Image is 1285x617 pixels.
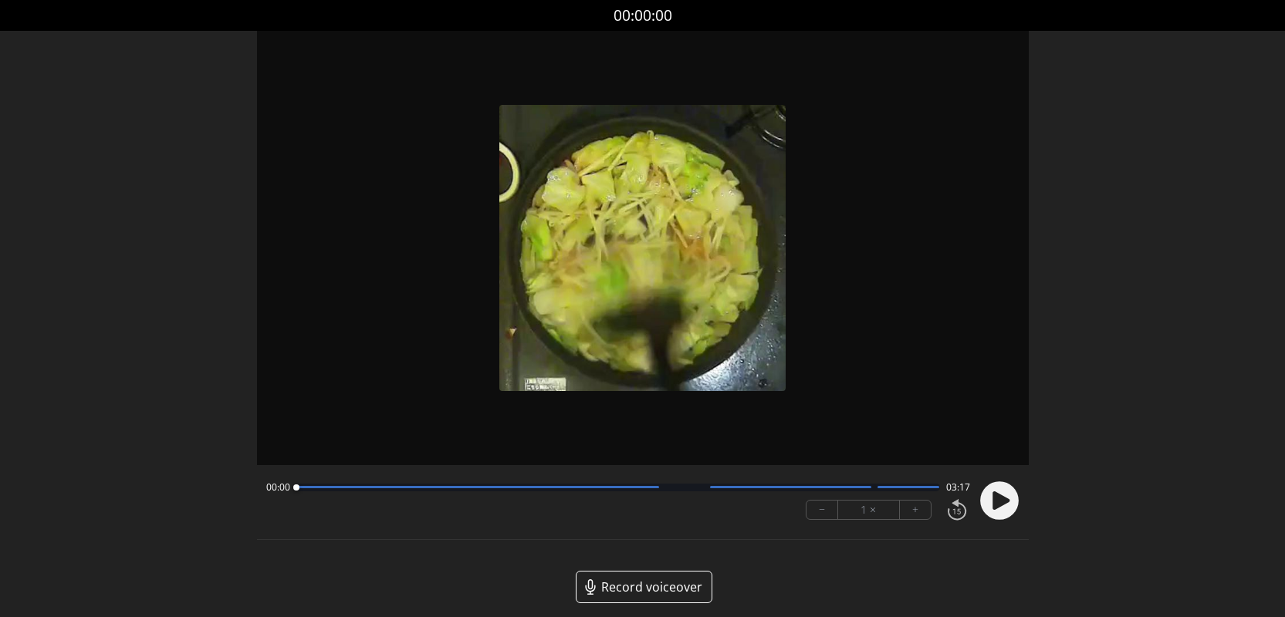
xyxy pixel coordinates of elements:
span: Record voiceover [601,578,702,596]
button: + [900,501,931,519]
div: 1 × [838,501,900,519]
span: 00:00 [266,481,290,494]
img: Poster Image [499,105,786,391]
a: Record voiceover [576,571,712,603]
button: − [807,501,838,519]
span: 03:17 [946,481,970,494]
a: 00:00:00 [614,5,672,27]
